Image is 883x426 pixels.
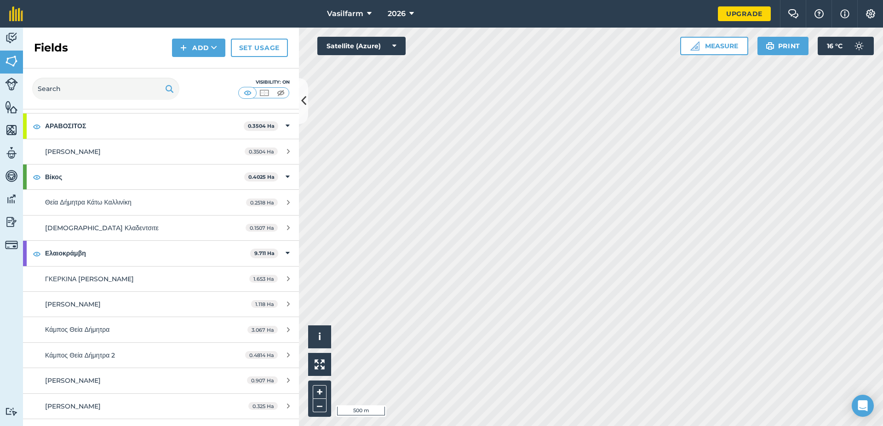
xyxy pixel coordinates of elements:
a: Set usage [231,39,288,57]
a: [PERSON_NAME]0.325 Ha [23,394,299,419]
strong: 0.3504 Ha [248,123,275,129]
img: svg+xml;base64,PHN2ZyB4bWxucz0iaHR0cDovL3d3dy53My5vcmcvMjAwMC9zdmciIHdpZHRoPSIxOCIgaGVpZ2h0PSIyNC... [33,171,41,182]
a: [PERSON_NAME]1.118 Ha [23,292,299,317]
button: Add [172,39,225,57]
img: svg+xml;base64,PHN2ZyB4bWxucz0iaHR0cDovL3d3dy53My5vcmcvMjAwMC9zdmciIHdpZHRoPSIxOCIgaGVpZ2h0PSIyNC... [33,248,41,259]
strong: Βίκος [45,165,244,189]
span: [PERSON_NAME] [45,148,101,156]
span: Vasilfarm [327,8,363,19]
a: Κάμπος Θεία Δήμητρα 20.4814 Ha [23,343,299,368]
span: 1.653 Ha [249,275,278,283]
div: Βίκος0.4025 Ha [23,165,299,189]
img: svg+xml;base64,PD94bWwgdmVyc2lvbj0iMS4wIiBlbmNvZGluZz0idXRmLTgiPz4KPCEtLSBHZW5lcmF0b3I6IEFkb2JlIE... [5,239,18,251]
input: Search [32,78,179,100]
span: 0.4814 Ha [245,351,278,359]
span: 0.3504 Ha [245,148,278,155]
div: Ελαιοκράμβη9.711 Ha [23,241,299,266]
span: [PERSON_NAME] [45,376,101,385]
span: Κάμπος Θεία Δήμητρα [45,325,109,334]
img: svg+xml;base64,PHN2ZyB4bWxucz0iaHR0cDovL3d3dy53My5vcmcvMjAwMC9zdmciIHdpZHRoPSIxOSIgaGVpZ2h0PSIyNC... [766,40,774,51]
button: Print [757,37,809,55]
img: svg+xml;base64,PD94bWwgdmVyc2lvbj0iMS4wIiBlbmNvZGluZz0idXRmLTgiPz4KPCEtLSBHZW5lcmF0b3I6IEFkb2JlIE... [5,31,18,45]
div: ΑΡΑΒΟΣΙΤΟΣ0.3504 Ha [23,114,299,138]
a: [DEMOGRAPHIC_DATA] Κλαδεντσιτε0.1507 Ha [23,216,299,240]
button: Satellite (Azure) [317,37,406,55]
img: fieldmargin Logo [9,6,23,21]
button: i [308,325,331,348]
span: Κάμπος Θεία Δήμητρα 2 [45,351,115,359]
img: svg+xml;base64,PHN2ZyB4bWxucz0iaHR0cDovL3d3dy53My5vcmcvMjAwMC9zdmciIHdpZHRoPSI1MCIgaGVpZ2h0PSI0MC... [258,88,270,97]
a: ΓΚΕΡΚΙΝΑ [PERSON_NAME]1.653 Ha [23,267,299,291]
img: svg+xml;base64,PHN2ZyB4bWxucz0iaHR0cDovL3d3dy53My5vcmcvMjAwMC9zdmciIHdpZHRoPSIxNyIgaGVpZ2h0PSIxNy... [840,8,849,19]
span: 2026 [388,8,406,19]
button: – [313,399,327,412]
a: [PERSON_NAME]0.3504 Ha [23,139,299,164]
img: Ruler icon [690,41,700,51]
span: [DEMOGRAPHIC_DATA] Κλαδεντσιτε [45,224,159,232]
a: Κάμπος Θεία Δήμητρα3.067 Ha [23,317,299,342]
a: [PERSON_NAME]0.907 Ha [23,368,299,393]
strong: ΑΡΑΒΟΣΙΤΟΣ [45,114,244,138]
img: svg+xml;base64,PD94bWwgdmVyc2lvbj0iMS4wIiBlbmNvZGluZz0idXRmLTgiPz4KPCEtLSBHZW5lcmF0b3I6IEFkb2JlIE... [850,37,868,55]
h2: Fields [34,40,68,55]
img: svg+xml;base64,PD94bWwgdmVyc2lvbj0iMS4wIiBlbmNvZGluZz0idXRmLTgiPz4KPCEtLSBHZW5lcmF0b3I6IEFkb2JlIE... [5,192,18,206]
span: [PERSON_NAME] [45,402,101,410]
span: 3.067 Ha [247,326,278,334]
img: svg+xml;base64,PHN2ZyB4bWxucz0iaHR0cDovL3d3dy53My5vcmcvMjAwMC9zdmciIHdpZHRoPSI1MCIgaGVpZ2h0PSI0MC... [242,88,253,97]
span: 0.1507 Ha [246,224,278,232]
strong: 0.4025 Ha [248,174,275,180]
button: Measure [680,37,748,55]
div: Visibility: On [238,79,290,86]
span: [PERSON_NAME] [45,300,101,308]
span: 1.118 Ha [251,300,278,308]
img: svg+xml;base64,PHN2ZyB4bWxucz0iaHR0cDovL3d3dy53My5vcmcvMjAwMC9zdmciIHdpZHRoPSI1MCIgaGVpZ2h0PSI0MC... [275,88,287,97]
img: svg+xml;base64,PHN2ZyB4bWxucz0iaHR0cDovL3d3dy53My5vcmcvMjAwMC9zdmciIHdpZHRoPSI1NiIgaGVpZ2h0PSI2MC... [5,123,18,137]
img: svg+xml;base64,PD94bWwgdmVyc2lvbj0iMS4wIiBlbmNvZGluZz0idXRmLTgiPz4KPCEtLSBHZW5lcmF0b3I6IEFkb2JlIE... [5,146,18,160]
img: svg+xml;base64,PD94bWwgdmVyc2lvbj0iMS4wIiBlbmNvZGluZz0idXRmLTgiPz4KPCEtLSBHZW5lcmF0b3I6IEFkb2JlIE... [5,407,18,416]
strong: 9.711 Ha [254,250,275,256]
img: Two speech bubbles overlapping with the left bubble in the forefront [788,9,799,18]
span: 16 ° C [827,37,843,55]
span: i [318,331,321,342]
img: svg+xml;base64,PD94bWwgdmVyc2lvbj0iMS4wIiBlbmNvZGluZz0idXRmLTgiPz4KPCEtLSBHZW5lcmF0b3I6IEFkb2JlIE... [5,78,18,91]
button: + [313,385,327,399]
img: svg+xml;base64,PHN2ZyB4bWxucz0iaHR0cDovL3d3dy53My5vcmcvMjAwMC9zdmciIHdpZHRoPSI1NiIgaGVpZ2h0PSI2MC... [5,54,18,68]
span: 0.2518 Ha [246,199,278,206]
strong: Ελαιοκράμβη [45,241,250,266]
img: svg+xml;base64,PD94bWwgdmVyc2lvbj0iMS4wIiBlbmNvZGluZz0idXRmLTgiPz4KPCEtLSBHZW5lcmF0b3I6IEFkb2JlIE... [5,169,18,183]
span: Θεία Δήμητρα Κάτω Καλλινίκη [45,198,132,206]
img: svg+xml;base64,PD94bWwgdmVyc2lvbj0iMS4wIiBlbmNvZGluZz0idXRmLTgiPz4KPCEtLSBHZW5lcmF0b3I6IEFkb2JlIE... [5,215,18,229]
div: Open Intercom Messenger [852,395,874,417]
img: Four arrows, one pointing top left, one top right, one bottom right and the last bottom left [315,359,325,369]
img: svg+xml;base64,PHN2ZyB4bWxucz0iaHR0cDovL3d3dy53My5vcmcvMjAwMC9zdmciIHdpZHRoPSI1NiIgaGVpZ2h0PSI2MC... [5,100,18,114]
button: 16 °C [818,37,874,55]
span: 0.907 Ha [247,376,278,384]
img: svg+xml;base64,PHN2ZyB4bWxucz0iaHR0cDovL3d3dy53My5vcmcvMjAwMC9zdmciIHdpZHRoPSIxOSIgaGVpZ2h0PSIyNC... [165,83,174,94]
img: svg+xml;base64,PHN2ZyB4bWxucz0iaHR0cDovL3d3dy53My5vcmcvMjAwMC9zdmciIHdpZHRoPSIxOCIgaGVpZ2h0PSIyNC... [33,121,41,132]
img: svg+xml;base64,PHN2ZyB4bWxucz0iaHR0cDovL3d3dy53My5vcmcvMjAwMC9zdmciIHdpZHRoPSIxNCIgaGVpZ2h0PSIyNC... [180,42,187,53]
a: Upgrade [718,6,771,21]
img: A cog icon [865,9,876,18]
span: ΓΚΕΡΚΙΝΑ [PERSON_NAME] [45,275,134,283]
a: Θεία Δήμητρα Κάτω Καλλινίκη0.2518 Ha [23,190,299,215]
img: A question mark icon [814,9,825,18]
span: 0.325 Ha [248,402,278,410]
